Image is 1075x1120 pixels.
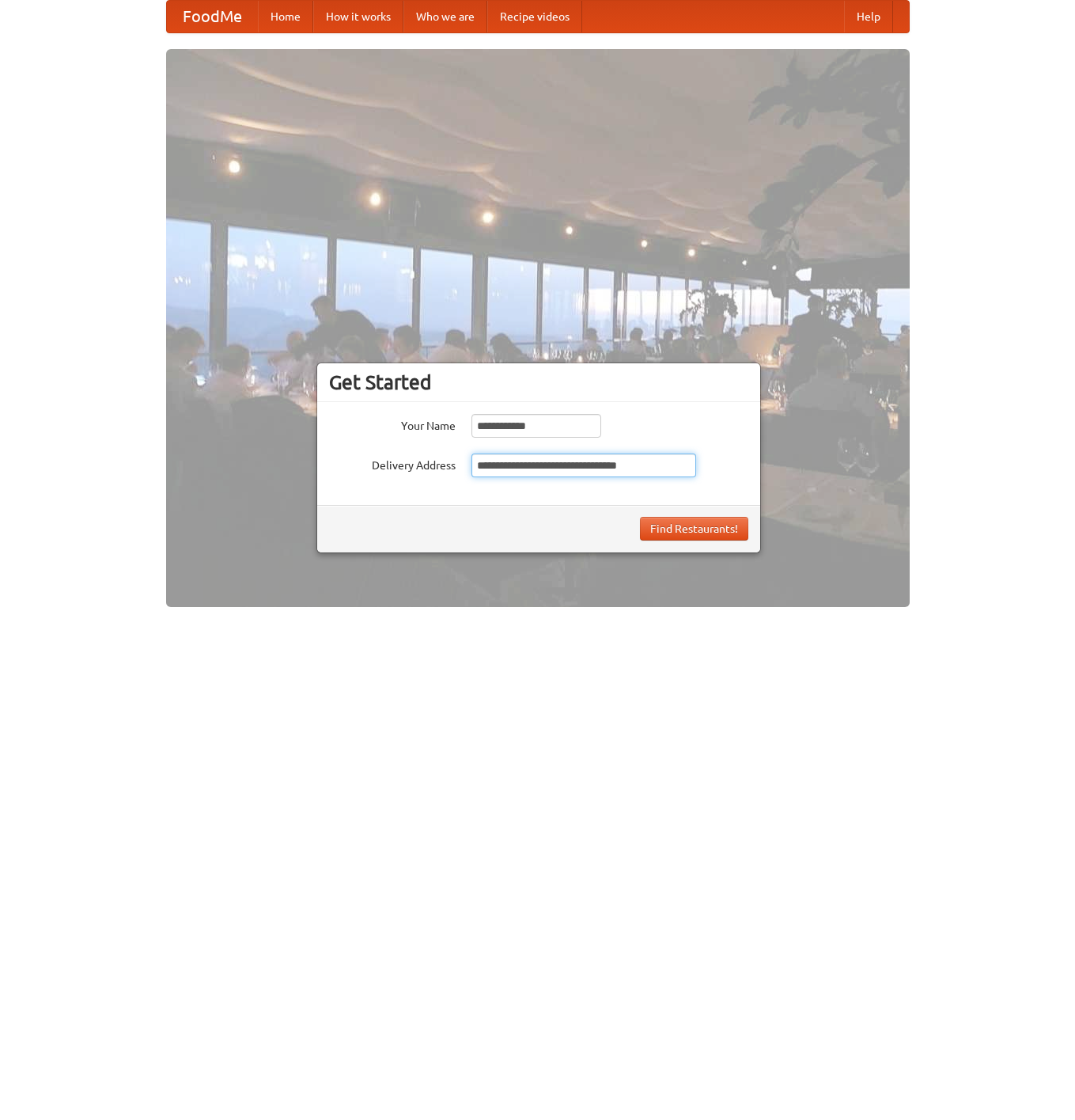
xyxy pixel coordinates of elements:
a: How it works [313,1,403,32]
h3: Get Started [329,370,748,394]
label: Your Name [329,414,456,434]
button: Find Restaurants! [640,517,748,541]
a: Who we are [403,1,487,32]
a: Recipe videos [487,1,582,32]
a: Home [258,1,313,32]
label: Delivery Address [329,454,456,473]
a: FoodMe [167,1,258,32]
a: Help [844,1,893,32]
